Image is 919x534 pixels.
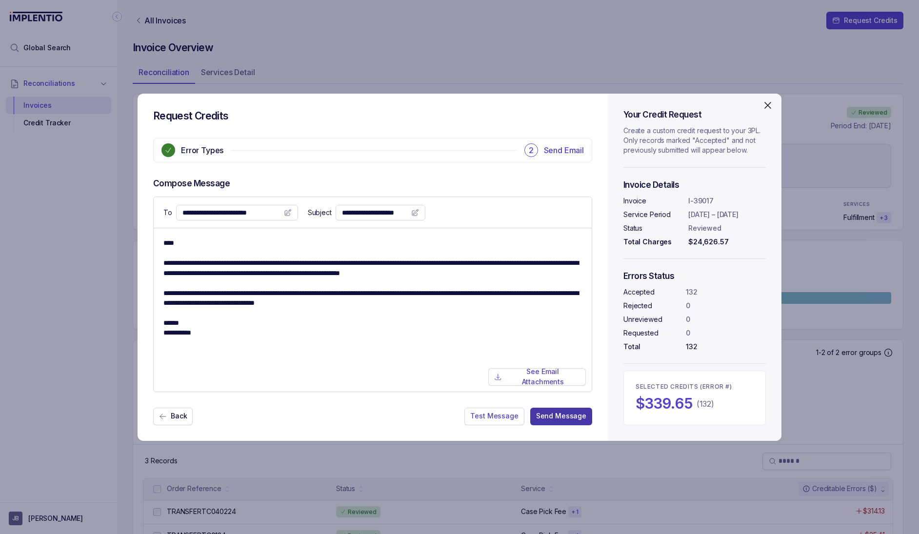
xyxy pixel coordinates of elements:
div: [EMAIL_ADDRESS][DOMAIN_NAME] [182,202,280,222]
h4: Request Credits [153,109,592,123]
p: Send Email [544,144,584,156]
p: SELECTED CREDITS (ERROR #) [636,383,754,391]
p: 0 [686,315,766,324]
p: $24,626.57 [688,237,766,247]
p: 132 [686,342,766,352]
p: 0 [686,328,766,338]
p: 132 [686,287,766,297]
li: Stepper Send Email [524,143,584,157]
p: Create a custom credit request to your 3PL. Only records marked "Accepted" and not previously sub... [623,126,766,156]
p: Status [623,223,684,233]
p: Rejected [623,301,682,311]
p: Total Charges [623,237,684,247]
svg: Close [762,99,774,111]
p: Subject [308,208,332,218]
p: Error Types [181,144,223,156]
p: Service Period [623,210,684,219]
p: See Email Attachments [506,367,580,387]
p: 2 [529,144,534,156]
p: Invoice [623,196,684,206]
h5: Invoice Details [623,179,766,190]
p: Unreviewed [623,315,682,324]
ul: Stepper Group [153,138,592,162]
p: [DATE] – [DATE] [688,210,766,219]
p: Back [171,411,187,421]
h5: Your Credit Request [623,109,766,120]
button: See Email Attachments [488,368,586,386]
h5: Compose Message [153,178,592,189]
p: To [163,208,172,218]
p: 0 [686,301,766,311]
button: Back [153,408,193,425]
li: Stepper Error Types [161,143,223,157]
p: Total [623,342,682,352]
button: Send Message [530,408,592,425]
h5: Errors Status [623,271,766,281]
button: Test Message [464,408,524,425]
p: Reviewed [688,223,766,233]
h2: $339.65 [636,394,693,414]
p: Test Message [470,411,518,421]
p: Requested [623,328,682,338]
p: (132) [697,398,714,410]
p: Accepted [623,287,682,297]
p: Send Message [536,411,586,421]
div: True Classic: I-39017 [342,208,407,218]
p: I-39017 [688,196,766,206]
